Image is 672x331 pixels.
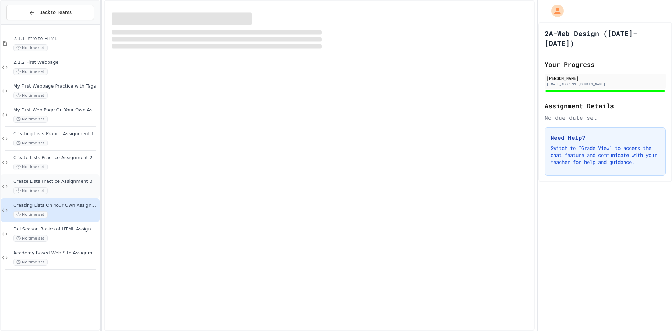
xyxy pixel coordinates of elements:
span: No time set [13,68,48,75]
span: Creating Lists Pratice Assignment 1 [13,131,98,137]
span: Fall Season-Basics of HTML Assignment [13,226,98,232]
h3: Need Help? [551,133,660,142]
div: [PERSON_NAME] [547,75,664,81]
span: Create Lists Practice Assignment 3 [13,179,98,185]
span: No time set [13,44,48,51]
span: No time set [13,211,48,218]
span: My First Webpage Practice with Tags [13,83,98,89]
span: Create Lists Practice Assignment 2 [13,155,98,161]
span: Back to Teams [39,9,72,16]
div: My Account [544,3,566,19]
h1: 2A-Web Design ([DATE]-[DATE]) [545,28,666,48]
span: Creating Lists On Your Own Assignment [13,202,98,208]
span: No time set [13,235,48,242]
span: No time set [13,164,48,170]
h2: Your Progress [545,60,666,69]
span: No time set [13,92,48,99]
div: No due date set [545,113,666,122]
p: Switch to "Grade View" to access the chat feature and communicate with your teacher for help and ... [551,145,660,166]
span: 2.1.2 First Webpage [13,60,98,65]
span: No time set [13,187,48,194]
span: 2.1.1 Intro to HTML [13,36,98,42]
span: No time set [13,140,48,146]
span: My First Web Page On Your Own Assignment [13,107,98,113]
button: Back to Teams [6,5,94,20]
h2: Assignment Details [545,101,666,111]
span: No time set [13,259,48,266]
span: No time set [13,116,48,123]
div: [EMAIL_ADDRESS][DOMAIN_NAME] [547,82,664,87]
span: Academy Based Web Site Assignment [13,250,98,256]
